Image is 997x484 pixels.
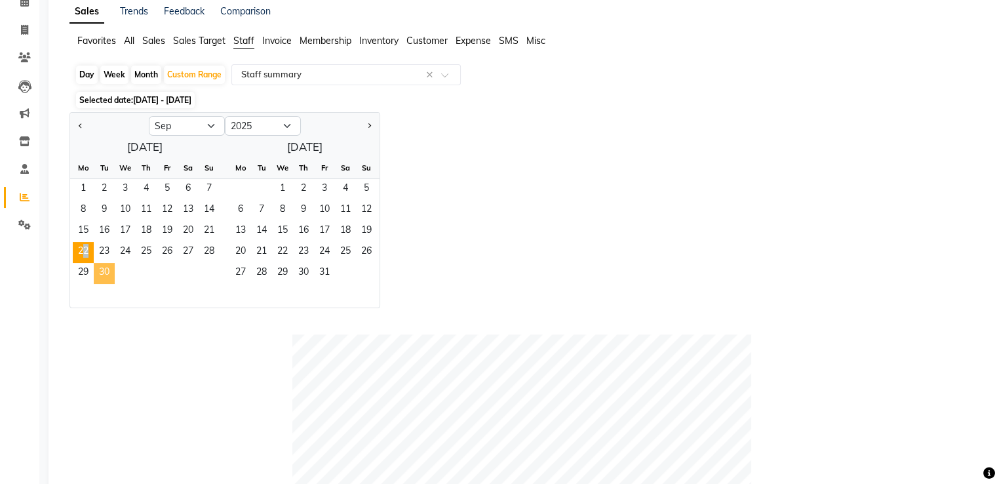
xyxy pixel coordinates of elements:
div: Friday, September 19, 2025 [157,221,178,242]
div: Friday, October 3, 2025 [314,179,335,200]
div: Su [356,157,377,178]
div: Thursday, September 25, 2025 [136,242,157,263]
span: 4 [136,179,157,200]
span: 3 [115,179,136,200]
button: Next month [364,115,374,136]
div: Monday, September 1, 2025 [73,179,94,200]
div: Sunday, September 21, 2025 [199,221,220,242]
span: 27 [230,263,251,284]
span: Selected date: [76,92,195,108]
div: Saturday, September 20, 2025 [178,221,199,242]
span: 4 [335,179,356,200]
span: 14 [199,200,220,221]
span: 20 [178,221,199,242]
div: Mo [230,157,251,178]
span: Clear all [426,68,437,82]
span: 25 [136,242,157,263]
span: 26 [356,242,377,263]
div: Wednesday, October 8, 2025 [272,200,293,221]
div: Custom Range [164,66,225,84]
span: 2 [293,179,314,200]
span: 24 [314,242,335,263]
span: 19 [356,221,377,242]
div: Fr [314,157,335,178]
span: 6 [230,200,251,221]
span: 10 [314,200,335,221]
div: Thursday, September 11, 2025 [136,200,157,221]
span: All [124,35,134,47]
span: 12 [157,200,178,221]
span: 21 [199,221,220,242]
div: Saturday, September 27, 2025 [178,242,199,263]
div: Friday, October 10, 2025 [314,200,335,221]
div: Week [100,66,128,84]
span: 22 [272,242,293,263]
div: Sunday, October 12, 2025 [356,200,377,221]
div: Thursday, October 16, 2025 [293,221,314,242]
span: 23 [94,242,115,263]
span: 15 [272,221,293,242]
span: 25 [335,242,356,263]
span: Sales Target [173,35,225,47]
div: Thursday, September 18, 2025 [136,221,157,242]
a: Comparison [220,5,271,17]
span: 17 [314,221,335,242]
span: 24 [115,242,136,263]
div: Wednesday, September 17, 2025 [115,221,136,242]
div: Friday, September 26, 2025 [157,242,178,263]
div: Friday, September 5, 2025 [157,179,178,200]
span: 17 [115,221,136,242]
div: Wednesday, September 24, 2025 [115,242,136,263]
span: 19 [157,221,178,242]
div: Tuesday, October 7, 2025 [251,200,272,221]
select: Select year [225,116,301,136]
div: Tuesday, September 30, 2025 [94,263,115,284]
div: Tuesday, September 23, 2025 [94,242,115,263]
span: 9 [94,200,115,221]
span: Inventory [359,35,399,47]
span: 3 [314,179,335,200]
span: 2 [94,179,115,200]
div: Wednesday, October 22, 2025 [272,242,293,263]
div: Saturday, September 6, 2025 [178,179,199,200]
span: 10 [115,200,136,221]
div: Sa [335,157,356,178]
div: Sunday, September 7, 2025 [199,179,220,200]
div: Tu [251,157,272,178]
div: Sunday, October 5, 2025 [356,179,377,200]
div: Thursday, October 2, 2025 [293,179,314,200]
div: Th [293,157,314,178]
span: 15 [73,221,94,242]
div: Saturday, October 4, 2025 [335,179,356,200]
div: We [272,157,293,178]
span: 13 [178,200,199,221]
a: Trends [120,5,148,17]
span: 14 [251,221,272,242]
span: 28 [251,263,272,284]
div: Sunday, September 28, 2025 [199,242,220,263]
span: 18 [136,221,157,242]
div: Su [199,157,220,178]
div: Thursday, October 23, 2025 [293,242,314,263]
span: 30 [293,263,314,284]
div: Sa [178,157,199,178]
span: 29 [73,263,94,284]
div: Tu [94,157,115,178]
div: Mo [73,157,94,178]
div: Monday, October 27, 2025 [230,263,251,284]
div: Wednesday, October 15, 2025 [272,221,293,242]
span: 20 [230,242,251,263]
span: 5 [157,179,178,200]
span: 7 [251,200,272,221]
div: Monday, September 22, 2025 [73,242,94,263]
div: Month [131,66,161,84]
div: Wednesday, September 3, 2025 [115,179,136,200]
div: Tuesday, October 14, 2025 [251,221,272,242]
div: Monday, October 20, 2025 [230,242,251,263]
span: [DATE] - [DATE] [133,95,191,105]
div: Tuesday, October 21, 2025 [251,242,272,263]
div: Saturday, September 13, 2025 [178,200,199,221]
a: Feedback [164,5,205,17]
div: Wednesday, September 10, 2025 [115,200,136,221]
span: Expense [456,35,491,47]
